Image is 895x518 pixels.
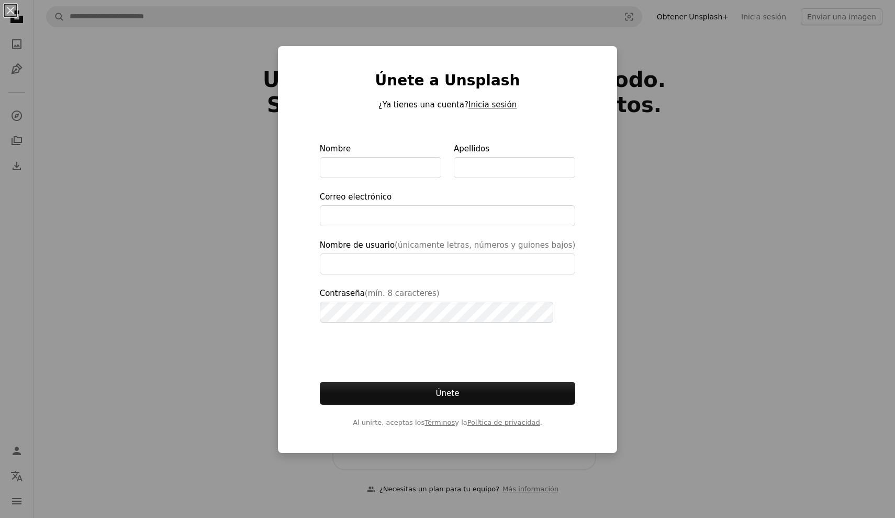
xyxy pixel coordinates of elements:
[468,98,517,111] button: Inicia sesión
[320,239,576,274] label: Nombre de usuario
[395,240,575,250] span: (únicamente letras, números y guiones bajos)
[320,254,576,274] input: Nombre de usuario(únicamente letras, números y guiones bajos)
[320,287,576,323] label: Contraseña
[424,418,455,426] a: Términos
[365,289,440,298] span: (mín. 8 caracteres)
[467,418,540,426] a: Política de privacidad
[454,157,575,178] input: Apellidos
[320,71,576,90] h1: Únete a Unsplash
[320,157,441,178] input: Nombre
[320,142,441,178] label: Nombre
[320,191,576,226] label: Correo electrónico
[454,142,575,178] label: Apellidos
[320,302,553,323] input: Contraseña(mín. 8 caracteres)
[320,417,576,428] span: Al unirte, aceptas los y la .
[320,98,576,111] p: ¿Ya tienes una cuenta?
[320,382,576,405] button: Únete
[320,205,576,226] input: Correo electrónico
